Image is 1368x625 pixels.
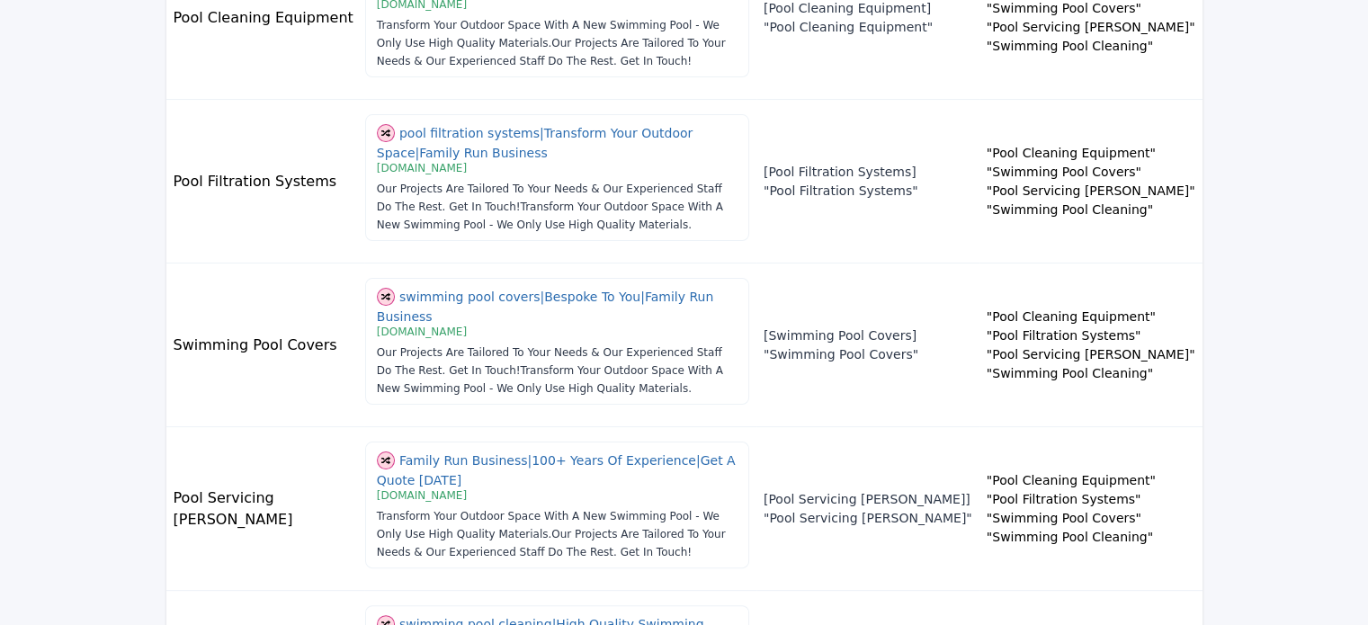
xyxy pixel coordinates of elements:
span: Transform Your Outdoor Space With A New Swimming Pool - We Only Use High Quality Materials [377,510,720,540]
span: Show different combination [377,451,395,469]
p: [Swimming Pool Covers] [764,326,972,345]
p: "Pool Servicing [PERSON_NAME]" [987,345,1195,364]
p: "Pool Filtration Systems" [764,182,972,201]
img: shuffle.svg [377,288,395,306]
p: "Pool Cleaning Equipment" [987,471,1195,490]
p: "Pool Cleaning Equipment" [987,308,1195,326]
p: "Swimming Pool Covers" [764,345,972,364]
span: [DOMAIN_NAME] [377,162,467,174]
p: "Pool Cleaning Equipment" [987,144,1195,163]
span: | [415,146,419,160]
p: "Swimming Pool Cleaning" [987,201,1195,219]
p: "Pool Cleaning Equipment" [764,18,972,37]
span: Show different combination [377,288,395,305]
span: Our Projects Are Tailored To Your Needs & Our Experienced Staff Do The Rest. Get In Touch! [377,183,722,213]
span: Transform Your Outdoor Space With A New Swimming Pool - We Only Use High Quality Materials [377,19,720,49]
span: Transform Your Outdoor Space With A New Swimming Pool - We Only Use High Quality Materials [377,201,723,231]
img: shuffle.svg [377,124,395,142]
span: . [688,219,692,231]
span: Get A Quote [DATE] [377,453,736,488]
p: "Swimming Pool Covers" [987,509,1195,528]
span: [DOMAIN_NAME] [377,489,467,502]
td: Swimming Pool Covers [166,263,364,427]
span: Family Run Business [419,146,548,160]
p: "Pool Servicing [PERSON_NAME]" [987,18,1195,37]
span: Our Projects Are Tailored To Your Needs & Our Experienced Staff Do The Rest. Get In Touch! [377,37,726,67]
span: | [527,453,532,468]
p: [Pool Filtration Systems] [764,163,972,182]
td: Pool Filtration Systems [166,100,364,263]
span: Family Run Business [399,453,532,468]
p: [Pool Servicing [PERSON_NAME]] [764,490,972,509]
span: | [640,290,645,304]
p: "Swimming Pool Cleaning" [987,364,1195,383]
p: "Swimming Pool Cleaning" [987,528,1195,547]
span: 100+ Years Of Experience [532,453,700,468]
p: "Swimming Pool Covers" [987,163,1195,182]
span: pool filtration systems [399,126,544,140]
p: "Swimming Pool Cleaning" [987,37,1195,56]
span: | [540,126,544,140]
p: "Pool Filtration Systems" [987,326,1195,345]
span: [DOMAIN_NAME] [377,326,467,338]
span: Our Projects Are Tailored To Your Needs & Our Experienced Staff Do The Rest. Get In Touch! [377,346,722,377]
td: Pool Servicing [PERSON_NAME] [166,427,364,591]
span: Show different combination [377,124,395,141]
span: | [696,453,701,468]
p: "Pool Servicing [PERSON_NAME]" [764,509,972,528]
p: "Pool Filtration Systems" [987,490,1195,509]
span: Bespoke To You [544,290,645,304]
span: | [540,290,544,304]
span: Transform Your Outdoor Space With A New Swimming Pool - We Only Use High Quality Materials [377,364,723,395]
span: . [688,382,692,395]
span: . [548,528,551,540]
span: Our Projects Are Tailored To Your Needs & Our Experienced Staff Do The Rest. Get In Touch! [377,528,726,558]
span: . [548,37,551,49]
img: shuffle.svg [377,451,395,469]
span: swimming pool covers [399,290,544,304]
p: "Pool Servicing [PERSON_NAME]" [987,182,1195,201]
